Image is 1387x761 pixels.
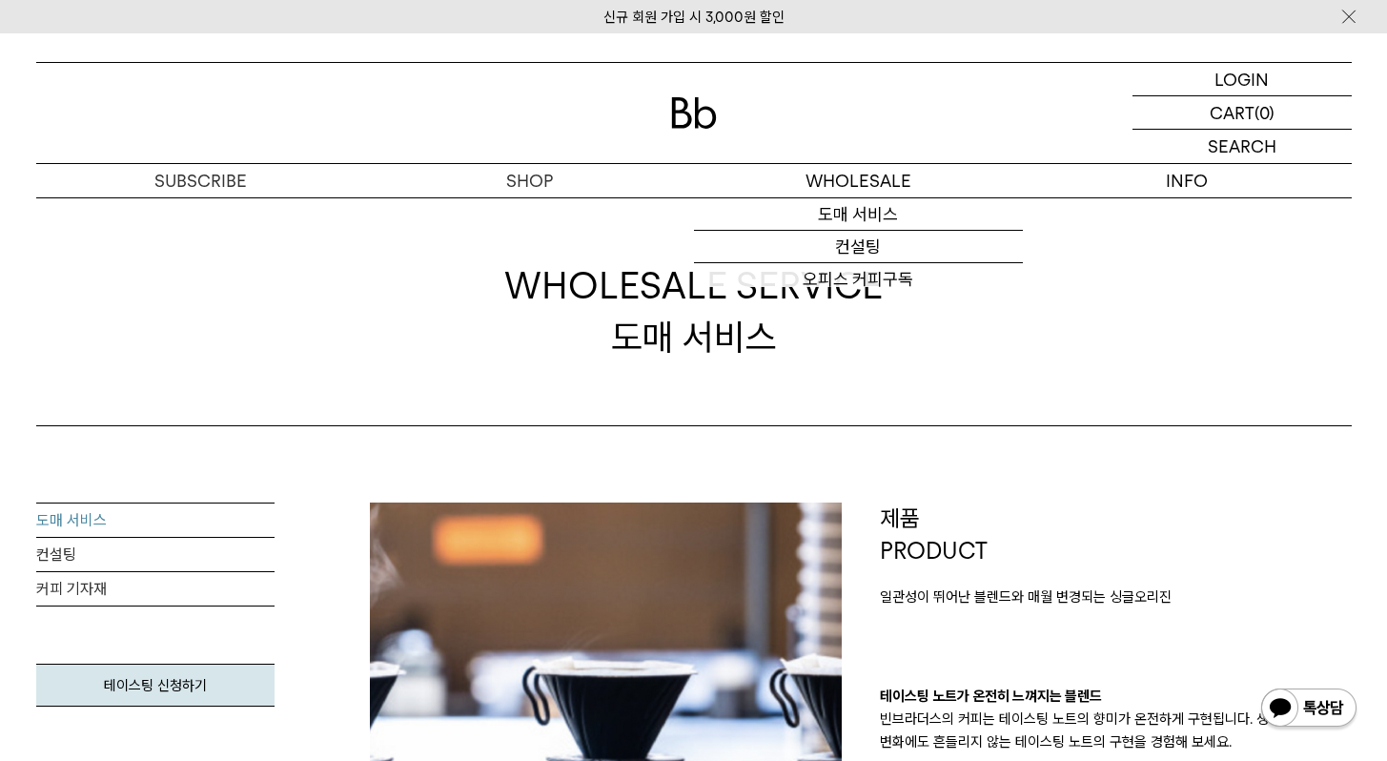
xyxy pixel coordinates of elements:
[694,231,1023,263] a: 컨설팅
[36,572,275,607] a: 커피 기자재
[504,260,883,361] div: 도매 서비스
[1259,687,1358,732] img: 카카오톡 채널 1:1 채팅 버튼
[694,164,1023,197] p: WHOLESALE
[880,685,1352,708] p: 테이스팅 노트가 온전히 느껴지는 블렌드
[1214,63,1269,95] p: LOGIN
[694,263,1023,296] a: 오피스 커피구독
[36,664,275,707] a: 테이스팅 신청하기
[880,503,1352,566] p: 제품 PRODUCT
[694,198,1023,231] a: 도매 서비스
[36,164,365,197] a: SUBSCRIBE
[603,9,785,26] a: 신규 회원 가입 시 3,000원 할인
[1132,63,1352,96] a: LOGIN
[365,164,694,197] a: SHOP
[671,97,717,129] img: 로고
[36,504,275,538] a: 도매 서비스
[1023,164,1352,197] p: INFO
[1208,130,1276,163] p: SEARCH
[36,538,275,572] a: 컨설팅
[1132,96,1352,130] a: CART (0)
[880,586,1352,608] p: 일관성이 뛰어난 블렌드와 매월 변경되는 싱글오리진
[1210,96,1254,129] p: CART
[1254,96,1275,129] p: (0)
[504,260,883,311] span: WHOLESALE SERVICE
[880,708,1352,753] p: 빈브라더스의 커피는 테이스팅 노트의 향미가 온전하게 구현됩니다. 생두 구성의 변화에도 흔들리지 않는 테이스팅 노트의 구현을 경험해 보세요.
